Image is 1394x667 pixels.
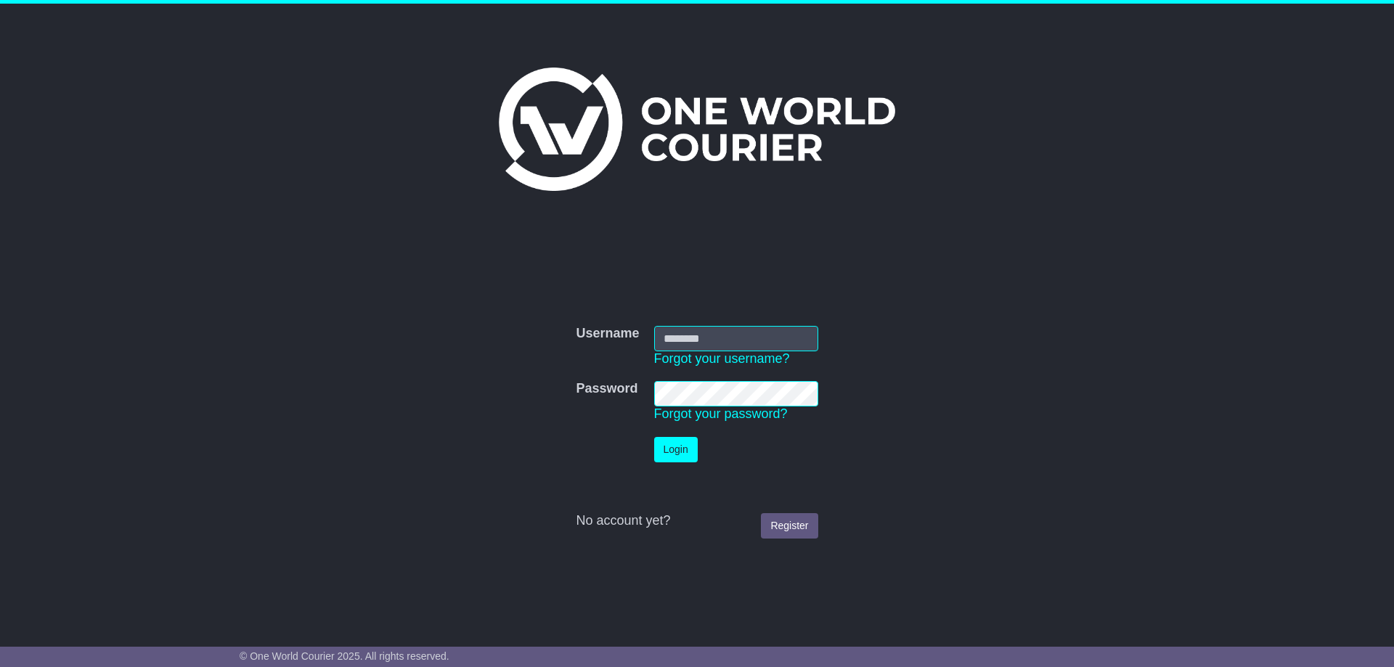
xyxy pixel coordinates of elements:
label: Password [576,381,637,397]
label: Username [576,326,639,342]
div: No account yet? [576,513,818,529]
span: © One World Courier 2025. All rights reserved. [240,650,449,662]
img: One World [499,67,895,191]
a: Forgot your username? [654,351,790,366]
button: Login [654,437,698,462]
a: Forgot your password? [654,406,788,421]
a: Register [761,513,818,539]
